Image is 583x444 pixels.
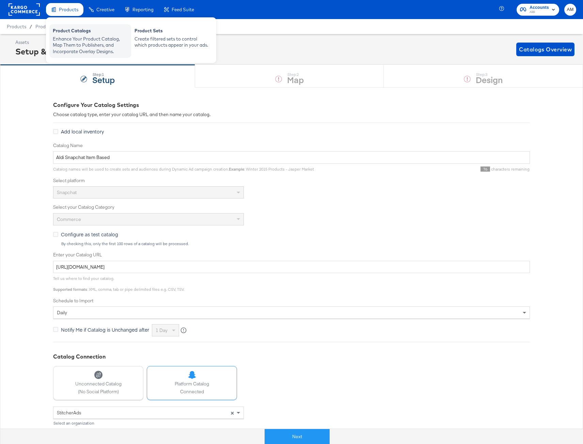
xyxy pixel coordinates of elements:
[53,101,530,109] div: Configure Your Catalog Settings
[61,231,118,238] span: Configure as test catalog
[15,39,101,46] div: Assets
[530,4,549,11] span: Accounts
[231,409,234,415] span: ×
[53,421,244,426] div: Select an organization
[480,166,490,172] span: 76
[57,310,67,316] span: daily
[57,410,81,416] span: StitcherAds
[92,72,115,77] div: Step: 1
[53,252,530,258] label: Enter your Catalog URL
[57,216,81,222] span: Commerce
[516,43,574,56] button: Catalogs Overview
[61,128,104,135] span: Add local inventory
[53,298,530,304] label: Schedule to Import
[35,24,73,29] a: Product Catalogs
[26,24,35,29] span: /
[53,261,530,273] input: Enter Catalog URL, e.g. http://www.example.com/products.xml
[53,287,87,292] strong: Supported formats
[229,166,244,172] strong: Example
[96,7,114,12] span: Creative
[175,388,209,395] span: Connected
[172,7,194,12] span: Feed Suite
[517,4,559,16] button: AccountsAldi
[175,381,209,387] span: Platform Catalog
[75,388,122,395] span: (No Social Platform)
[530,10,549,15] span: Aldi
[59,7,78,12] span: Products
[92,74,115,85] strong: Setup
[519,45,572,54] span: Catalogs Overview
[229,407,235,418] span: Clear value
[314,166,530,172] div: characters remaining
[61,241,530,246] div: By checking this, only the first 100 rows of a catalog will be processed.
[156,327,168,333] span: 1 day
[53,204,530,210] label: Select your Catalog Category
[7,24,26,29] span: Products
[147,366,237,400] button: Platform CatalogConnected
[53,353,530,361] div: Catalog Connection
[53,166,314,172] span: Catalog names will be used to create sets and audiences during Dynamic Ad campaign creation. : Wi...
[564,4,576,16] button: AM
[75,381,122,387] span: Unconnected Catalog
[53,276,184,292] span: Tell us where to find your catalog. : XML, comma, tab or pipe delimited files e.g. CSV, TSV.
[53,177,530,184] label: Select platform
[53,366,143,400] button: Unconnected Catalog(No Social Platform)
[53,142,530,149] label: Catalog Name
[61,326,149,333] span: Notify Me if Catalog is Unchanged after
[132,7,154,12] span: Reporting
[53,111,530,118] div: Choose catalog type, enter your catalog URL and then name your catalog.
[53,151,530,164] input: Name your catalog e.g. My Dynamic Product Catalog
[567,6,573,14] span: AM
[57,189,77,195] span: Snapchat
[15,46,101,57] div: Setup & Map Catalog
